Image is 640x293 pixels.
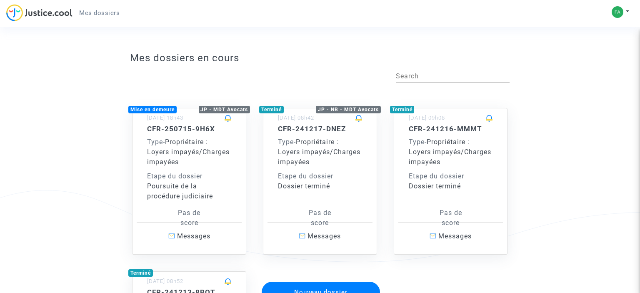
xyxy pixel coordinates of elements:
[147,171,231,181] div: Etape du dossier
[177,232,210,240] span: Messages
[409,115,445,121] small: [DATE] 09h08
[147,115,183,121] small: [DATE] 18h43
[128,269,153,277] div: Terminé
[261,276,381,284] a: Nouveau dossier
[128,106,177,113] div: Mise en demeure
[147,138,163,146] span: Type
[409,138,427,146] span: -
[130,52,510,64] h3: Mes dossiers en cours
[147,125,231,133] h5: CFR-250715-9H6X
[278,125,362,133] h5: CFR-241217-DNEZ
[278,138,296,146] span: -
[147,138,230,166] span: Propriétaire : Loyers impayés/Charges impayées
[409,138,425,146] span: Type
[79,9,120,17] span: Mes dossiers
[178,209,200,227] span: Pas de score
[398,222,503,250] a: Messages
[409,138,491,166] span: Propriétaire : Loyers impayés/Charges impayées
[267,222,372,250] a: Messages
[409,171,493,181] div: Etape du dossier
[72,7,126,19] a: Mes dossiers
[409,125,493,133] h5: CFR-241216-MMMT
[390,106,415,113] div: Terminé
[309,209,331,227] span: Pas de score
[438,232,472,240] span: Messages
[385,91,516,255] a: Terminé[DATE] 09h08CFR-241216-MMMTType-Propriétaire : Loyers impayés/Charges impayéesEtape du dos...
[307,232,341,240] span: Messages
[278,181,362,191] div: Dossier terminé
[147,138,165,146] span: -
[255,91,385,255] a: TerminéJP - NB - MDT Avocats[DATE] 08h42CFR-241217-DNEZType-Propriétaire : Loyers impayés/Charges...
[278,115,314,121] small: [DATE] 08h42
[259,106,284,113] div: Terminé
[316,106,381,113] div: JP - NB - MDT Avocats
[147,181,231,201] div: Poursuite de la procédure judiciaire
[137,222,242,250] a: Messages
[409,181,493,191] div: Dossier terminé
[124,91,255,255] a: Mise en demeureJP - MDT Avocats[DATE] 18h43CFR-250715-9H6XType-Propriétaire : Loyers impayés/Char...
[440,209,462,227] span: Pas de score
[278,138,360,166] span: Propriétaire : Loyers impayés/Charges impayées
[612,6,623,18] img: 2b9c5c8fcb03b275ff8f4ac0ea7a220b
[278,138,294,146] span: Type
[147,278,183,284] small: [DATE] 08h52
[199,106,250,113] div: JP - MDT Avocats
[6,4,72,21] img: jc-logo.svg
[278,171,362,181] div: Etape du dossier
